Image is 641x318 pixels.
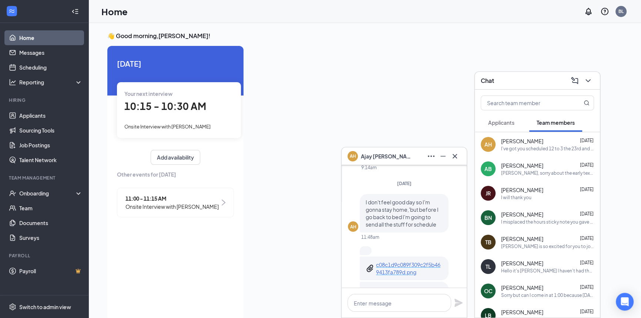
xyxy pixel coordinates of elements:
svg: Collapse [71,8,79,15]
span: Onsite Interview with [PERSON_NAME] [125,202,219,211]
svg: Settings [9,303,16,311]
span: [DATE] [397,181,412,186]
div: Sorry but can I come in at 1:00 because [DATE]? [501,292,594,298]
div: JR [486,190,491,197]
a: PayrollCrown [19,264,83,278]
div: BL [618,8,624,14]
span: [PERSON_NAME] [501,308,543,316]
button: Ellipses [425,150,437,162]
div: I misplaced the hours sticky note you gave me....can you please send me my start time [DATE] and ... [501,219,594,225]
span: I don't feel good day so I'm gonna stay home,'but before I go back to bed I'm going to send all t... [366,199,439,228]
svg: Plane [454,298,463,307]
div: TB [485,238,491,246]
svg: Paperclip [366,264,375,273]
svg: Notifications [584,7,593,16]
a: Sourcing Tools [19,123,83,138]
div: Team Management [9,175,81,181]
a: Documents [19,215,83,230]
span: 10:15 - 10:30 AM [124,100,206,112]
span: Ajay [PERSON_NAME] [361,152,413,160]
a: Surveys [19,230,83,245]
a: Messages [19,45,83,60]
div: 11:48am [361,234,379,240]
svg: WorkstreamLogo [8,7,16,15]
button: Add availability [151,150,200,165]
span: [PERSON_NAME] [501,162,543,169]
span: [DATE] [580,211,594,217]
button: ComposeMessage [569,75,581,87]
div: [PERSON_NAME], sorry about the early text, it's an automated system. [501,170,594,176]
span: Onsite Interview with [PERSON_NAME] [124,124,211,130]
span: Team members [537,119,575,126]
div: 9:14am [361,164,377,171]
button: Minimize [437,150,449,162]
div: Open Intercom Messenger [616,293,634,311]
span: [PERSON_NAME] [501,137,543,145]
span: [PERSON_NAME] [501,211,543,218]
div: Onboarding [19,190,76,197]
a: Home [19,30,83,45]
a: Scheduling [19,60,83,75]
a: c08c1d9c089f309c2f5b469413fa789d.png [376,261,443,276]
div: Payroll [9,252,81,259]
a: Team [19,201,83,215]
svg: ComposeMessage [570,76,579,85]
div: Reporting [19,78,83,86]
span: 11:00 - 11:15 AM [125,194,219,202]
svg: Minimize [439,152,447,161]
button: Cross [449,150,461,162]
div: Hello it's [PERSON_NAME] I haven't had the chance to come in when you are working to get you my d... [501,268,594,274]
span: [DATE] [580,187,594,192]
h1: Home [101,5,128,18]
span: [DATE] [580,138,594,143]
div: I've got you scheduled 12 to 3 the 23rd and 24th and if you can get me the September schedule as ... [501,145,594,152]
span: [DATE] [580,309,594,314]
div: [PERSON_NAME] is so excited for you to join our team! Do you know anyone else who might be intere... [501,243,594,250]
span: [PERSON_NAME] [501,235,543,242]
span: [PERSON_NAME] [501,186,543,194]
svg: ChevronDown [584,76,593,85]
div: I will thank you [501,194,531,201]
svg: QuestionInfo [600,7,609,16]
svg: Ellipses [427,152,436,161]
button: ChevronDown [582,75,594,87]
div: TL [486,263,491,270]
span: Your next interview [124,90,172,97]
a: c08c1d9c089f309c2f5b469413fa789d.png [376,286,443,301]
span: [DATE] [580,235,594,241]
div: BN [484,214,492,221]
div: AH [484,141,492,148]
input: Search team member [481,96,569,110]
h3: Chat [481,77,494,85]
div: AB [484,165,492,173]
span: [PERSON_NAME] [501,260,543,267]
span: [PERSON_NAME] [501,284,543,291]
span: [DATE] [580,260,594,265]
div: AH [350,224,356,230]
span: Applicants [488,119,514,126]
svg: Analysis [9,78,16,86]
svg: Cross [450,152,459,161]
a: Applicants [19,108,83,123]
a: Job Postings [19,138,83,153]
span: [DATE] [117,58,234,69]
svg: UserCheck [9,190,16,197]
div: Switch to admin view [19,303,71,311]
h3: 👋 Good morning, [PERSON_NAME] ! [107,32,622,40]
span: Other events for [DATE] [117,170,234,178]
span: [DATE] [580,162,594,168]
div: OC [484,287,493,295]
span: [DATE] [580,284,594,290]
a: Talent Network [19,153,83,167]
svg: MagnifyingGlass [584,100,590,106]
div: Hiring [9,97,81,103]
